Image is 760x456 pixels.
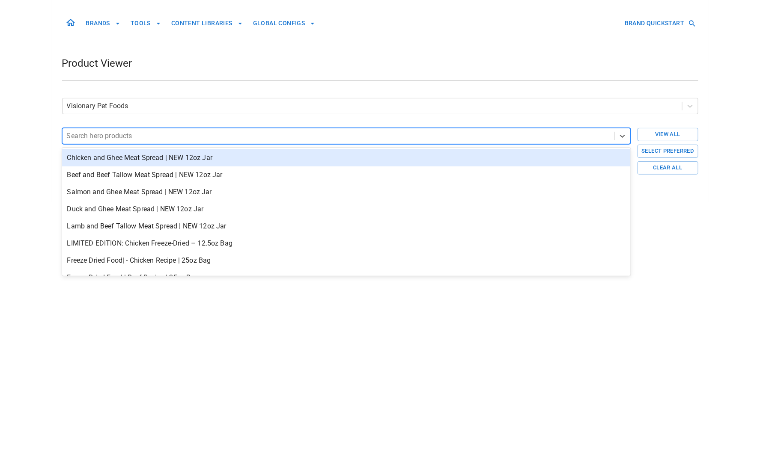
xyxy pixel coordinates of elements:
button: BRANDS [83,15,124,31]
button: Clear All [638,161,698,175]
div: Freeze Dried Food| - Chicken Recipe | 25oz Bag [62,252,631,269]
button: View All [638,128,698,141]
div: Lamb and Beef Tallow Meat Spread | NEW 12oz Jar [62,218,631,235]
div: Beef and Beef Tallow Meat Spread | NEW 12oz Jar [62,166,631,184]
div: Freeze Dried Food | Beef Recipe | 25oz Bag [62,269,631,286]
div: Chicken and Ghee Meat Spread | NEW 12oz Jar [62,149,631,166]
div: Duck and Ghee Meat Spread | NEW 12oz Jar [62,201,631,218]
button: BRAND QUICKSTART [621,15,698,31]
div: LIMITED EDITION: Chicken Freeze-Dried – 12.5oz Bag [62,235,631,252]
h1: Product Viewer [62,56,132,70]
button: Select Preferred [638,145,698,158]
button: GLOBAL CONFIGS [250,15,319,31]
button: TOOLS [127,15,164,31]
div: Salmon and Ghee Meat Spread | NEW 12oz Jar [62,184,631,201]
button: CONTENT LIBRARIES [168,15,246,31]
